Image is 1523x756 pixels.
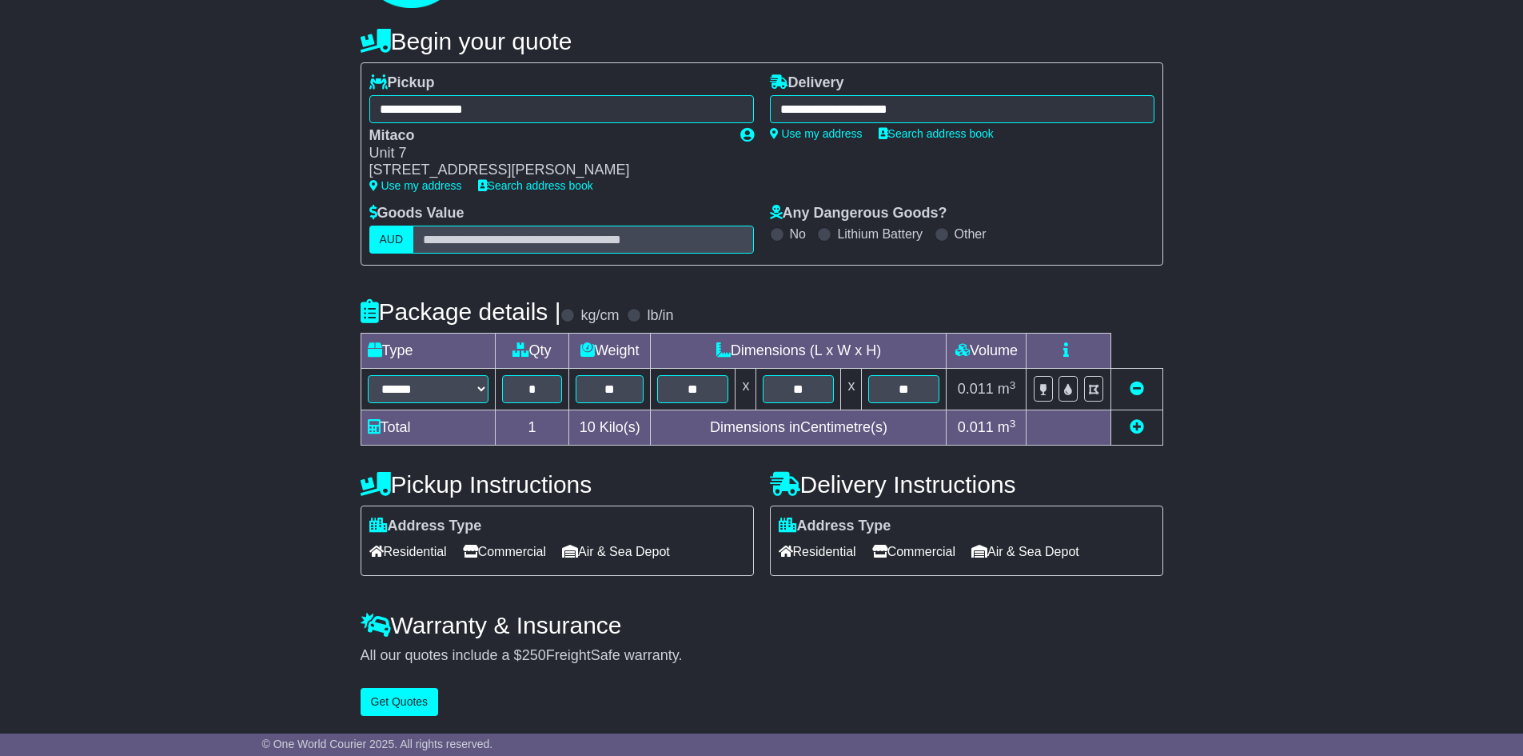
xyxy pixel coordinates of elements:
label: Any Dangerous Goods? [770,205,947,222]
span: 0.011 [958,381,994,397]
td: Weight [569,334,651,369]
label: Delivery [770,74,844,92]
h4: Warranty & Insurance [361,612,1163,638]
span: Commercial [463,539,546,564]
h4: Begin your quote [361,28,1163,54]
td: Total [361,410,495,446]
span: m [998,381,1016,397]
button: Get Quotes [361,688,439,716]
label: kg/cm [580,307,619,325]
label: Lithium Battery [837,226,923,242]
a: Use my address [369,179,462,192]
span: Residential [779,539,856,564]
a: Search address book [879,127,994,140]
span: 0.011 [958,419,994,435]
label: No [790,226,806,242]
label: Pickup [369,74,435,92]
label: Goods Value [369,205,464,222]
sup: 3 [1010,379,1016,391]
label: Other [955,226,987,242]
td: Dimensions (L x W x H) [651,334,947,369]
span: © One World Courier 2025. All rights reserved. [262,738,493,750]
div: Mitaco [369,127,724,145]
a: Use my address [770,127,863,140]
div: [STREET_ADDRESS][PERSON_NAME] [369,162,724,179]
td: x [736,369,756,410]
sup: 3 [1010,418,1016,430]
div: All our quotes include a $ FreightSafe warranty. [361,647,1163,665]
span: Air & Sea Depot [971,539,1079,564]
td: Dimensions in Centimetre(s) [651,410,947,446]
span: Air & Sea Depot [562,539,670,564]
h4: Delivery Instructions [770,471,1163,498]
label: AUD [369,226,414,254]
td: 1 [495,410,568,446]
td: Kilo(s) [569,410,651,446]
a: Add new item [1130,419,1144,435]
label: Address Type [369,518,482,535]
a: Search address book [478,179,593,192]
span: m [998,419,1016,435]
label: Address Type [779,518,891,535]
td: Type [361,334,495,369]
span: 10 [580,419,596,435]
a: Remove this item [1130,381,1144,397]
span: Commercial [872,539,955,564]
td: Qty [495,334,568,369]
h4: Pickup Instructions [361,471,754,498]
span: Residential [369,539,447,564]
label: lb/in [647,307,673,325]
h4: Package details | [361,298,561,325]
td: Volume [947,334,1027,369]
span: 250 [522,647,546,663]
td: x [841,369,862,410]
div: Unit 7 [369,145,724,162]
